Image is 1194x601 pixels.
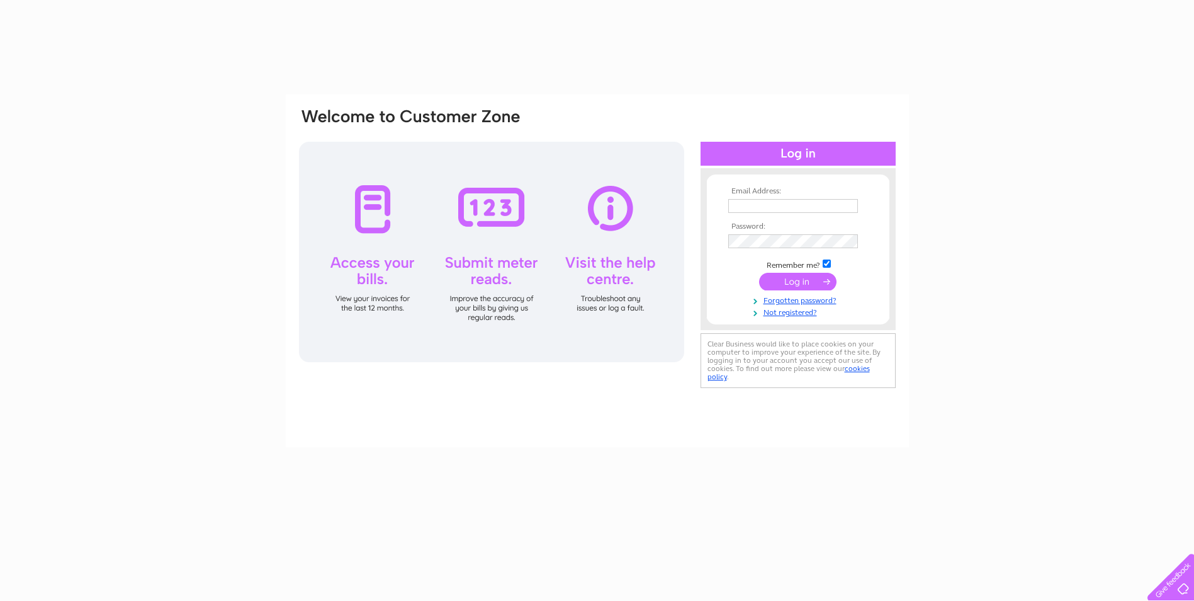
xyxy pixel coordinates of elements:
[728,306,871,318] a: Not registered?
[725,187,871,196] th: Email Address:
[701,333,896,388] div: Clear Business would like to place cookies on your computer to improve your experience of the sit...
[759,273,836,290] input: Submit
[707,364,870,381] a: cookies policy
[725,258,871,270] td: Remember me?
[728,294,871,306] a: Forgotten password?
[725,222,871,231] th: Password:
